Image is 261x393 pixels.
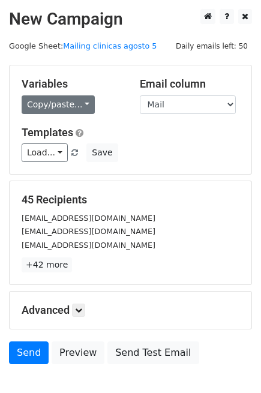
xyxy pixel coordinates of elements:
h5: 45 Recipients [22,193,239,206]
h2: New Campaign [9,9,252,29]
a: Send Test Email [107,341,199,364]
a: Copy/paste... [22,95,95,114]
a: Templates [22,126,73,139]
span: Daily emails left: 50 [172,40,252,53]
h5: Advanced [22,304,239,317]
h5: Email column [140,77,240,91]
iframe: Chat Widget [201,335,261,393]
button: Save [86,143,118,162]
a: +42 more [22,257,72,272]
div: Widget de chat [201,335,261,393]
small: [EMAIL_ADDRESS][DOMAIN_NAME] [22,241,155,250]
a: Mailing clinicas agosto 5 [63,41,157,50]
a: Daily emails left: 50 [172,41,252,50]
a: Preview [52,341,104,364]
small: Google Sheet: [9,41,157,50]
h5: Variables [22,77,122,91]
a: Load... [22,143,68,162]
small: [EMAIL_ADDRESS][DOMAIN_NAME] [22,227,155,236]
a: Send [9,341,49,364]
small: [EMAIL_ADDRESS][DOMAIN_NAME] [22,214,155,223]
